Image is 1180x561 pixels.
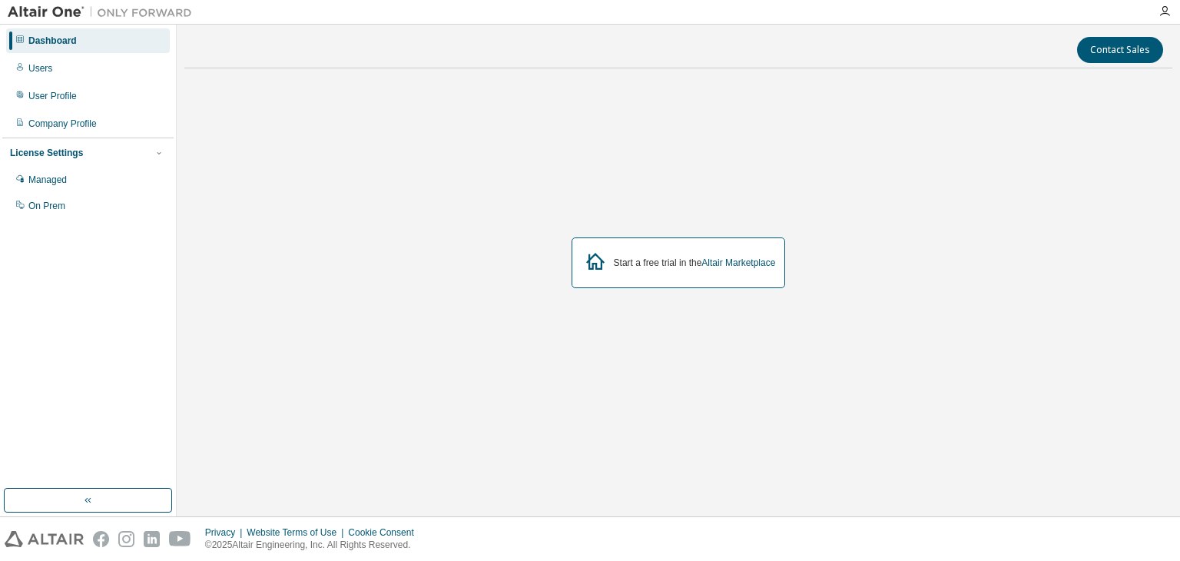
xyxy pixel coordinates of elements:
[701,257,775,268] a: Altair Marketplace
[28,62,52,75] div: Users
[28,200,65,212] div: On Prem
[144,531,160,547] img: linkedin.svg
[348,526,423,539] div: Cookie Consent
[5,531,84,547] img: altair_logo.svg
[205,526,247,539] div: Privacy
[28,118,97,130] div: Company Profile
[1077,37,1163,63] button: Contact Sales
[93,531,109,547] img: facebook.svg
[169,531,191,547] img: youtube.svg
[28,35,77,47] div: Dashboard
[247,526,348,539] div: Website Terms of Use
[10,147,83,159] div: License Settings
[28,90,77,102] div: User Profile
[28,174,67,186] div: Managed
[614,257,776,269] div: Start a free trial in the
[8,5,200,20] img: Altair One
[118,531,134,547] img: instagram.svg
[205,539,423,552] p: © 2025 Altair Engineering, Inc. All Rights Reserved.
